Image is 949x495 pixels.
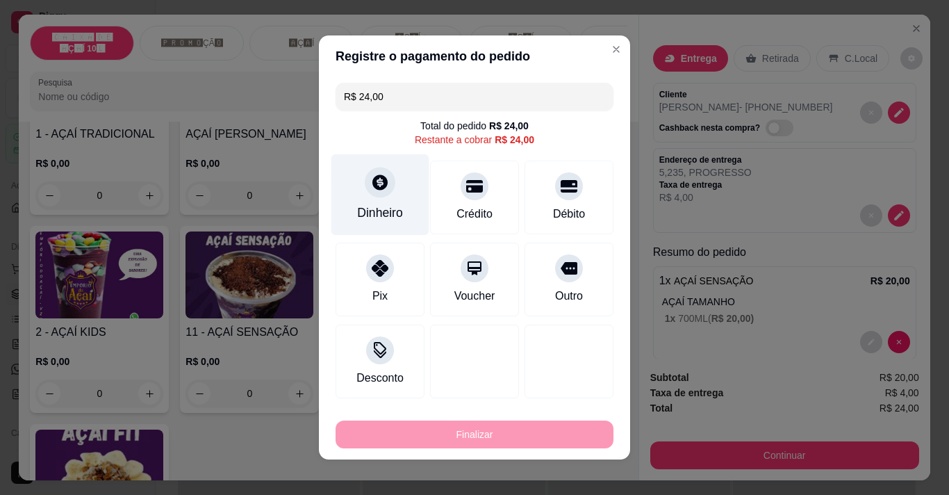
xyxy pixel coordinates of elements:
[356,370,404,387] div: Desconto
[319,35,630,77] header: Registre o pagamento do pedido
[344,83,605,111] input: Ex.: hambúrguer de cordeiro
[372,288,388,305] div: Pix
[555,288,583,305] div: Outro
[415,133,534,147] div: Restante a cobrar
[357,204,403,222] div: Dinheiro
[489,119,529,133] div: R$ 24,00
[456,206,493,222] div: Crédito
[553,206,585,222] div: Débito
[454,288,495,305] div: Voucher
[420,119,529,133] div: Total do pedido
[495,133,534,147] div: R$ 24,00
[605,38,627,60] button: Close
